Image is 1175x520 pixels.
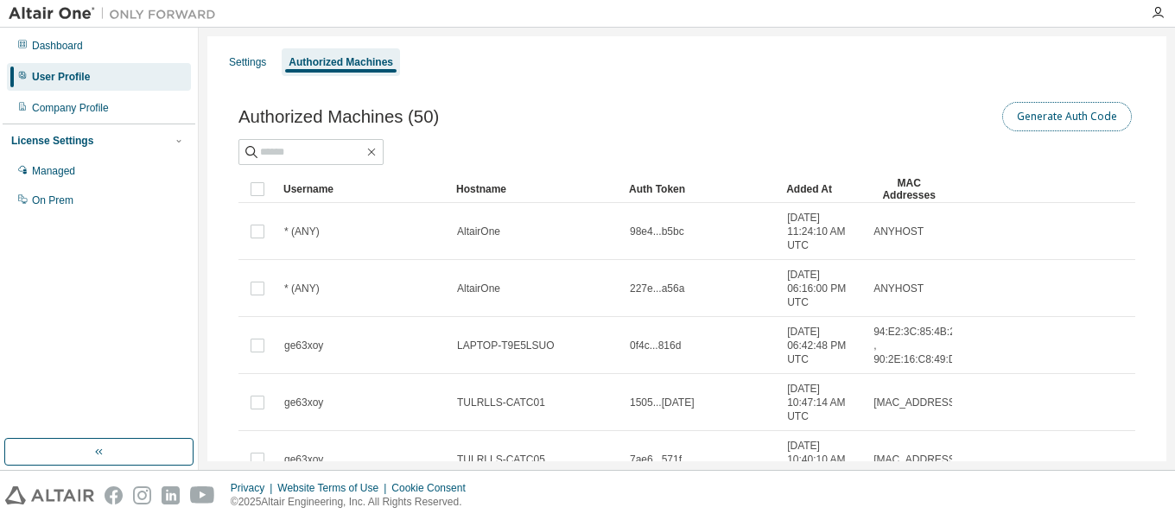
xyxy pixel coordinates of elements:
span: [DATE] 06:16:00 PM UTC [787,268,858,309]
img: instagram.svg [133,486,151,504]
span: TULRLLS-CATC01 [457,396,545,409]
span: [MAC_ADDRESS] [873,396,958,409]
p: © 2025 Altair Engineering, Inc. All Rights Reserved. [231,495,476,510]
img: facebook.svg [105,486,123,504]
div: Auth Token [629,175,772,203]
div: User Profile [32,70,90,84]
span: 7ae6...571f [630,453,682,466]
span: [DATE] 11:24:10 AM UTC [787,211,858,252]
span: ANYHOST [873,282,924,295]
span: 227e...a56a [630,282,684,295]
div: Username [283,175,442,203]
div: Managed [32,164,75,178]
div: License Settings [11,134,93,148]
img: altair_logo.svg [5,486,94,504]
span: ge63xoy [284,396,323,409]
img: linkedin.svg [162,486,180,504]
span: 98e4...b5bc [630,225,684,238]
span: 1505...[DATE] [630,396,694,409]
span: * (ANY) [284,282,320,295]
button: Generate Auth Code [1002,102,1132,131]
span: Authorized Machines (50) [238,107,439,127]
span: [DATE] 06:42:48 PM UTC [787,325,858,366]
div: Cookie Consent [391,481,475,495]
span: AltairOne [457,282,500,295]
div: MAC Addresses [873,175,945,203]
img: youtube.svg [190,486,215,504]
span: 0f4c...816d [630,339,681,352]
span: TULRLLS-CATC05 [457,453,545,466]
div: Authorized Machines [289,55,393,69]
div: Settings [229,55,266,69]
span: [MAC_ADDRESS] [873,453,958,466]
div: Website Terms of Use [277,481,391,495]
span: ge63xoy [284,339,323,352]
span: ANYHOST [873,225,924,238]
span: * (ANY) [284,225,320,238]
div: Dashboard [32,39,83,53]
span: LAPTOP-T9E5LSUO [457,339,555,352]
span: AltairOne [457,225,500,238]
span: 94:E2:3C:85:4B:20 , 90:2E:16:C8:49:DF [873,325,962,366]
span: [DATE] 10:47:14 AM UTC [787,382,858,423]
div: Hostname [456,175,615,203]
span: [DATE] 10:40:10 AM UTC [787,439,858,480]
span: ge63xoy [284,453,323,466]
div: Privacy [231,481,277,495]
img: Altair One [9,5,225,22]
div: On Prem [32,193,73,207]
div: Added At [786,175,859,203]
div: Company Profile [32,101,109,115]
